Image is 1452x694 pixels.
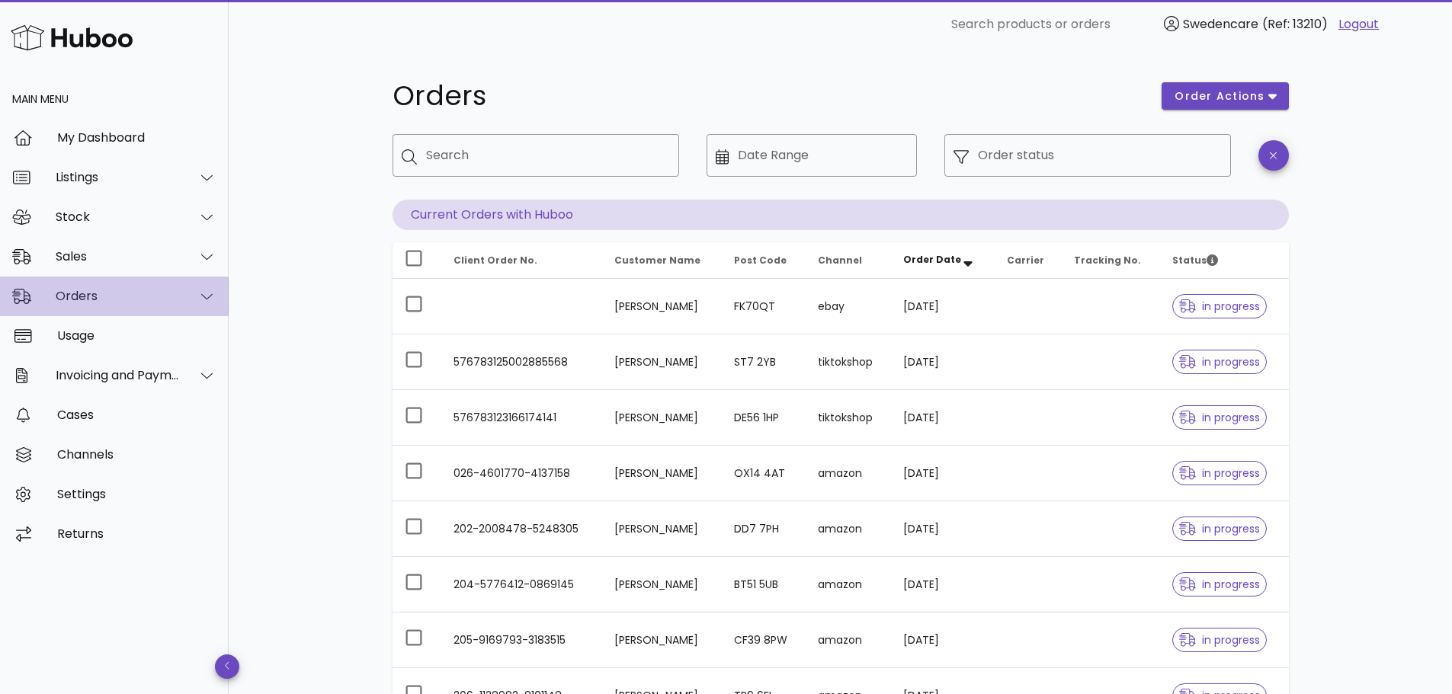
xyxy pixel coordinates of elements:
td: 205-9169793-3183515 [441,612,603,668]
th: Channel [806,242,891,279]
td: [DATE] [891,334,995,390]
span: Channel [818,254,862,267]
td: tiktokshop [806,390,891,446]
span: Tracking No. [1074,254,1141,267]
td: 202-2008478-5248305 [441,501,603,557]
div: Channels [57,447,216,462]
td: BT51 5UB [722,557,806,612]
span: Client Order No. [454,254,537,267]
td: 026-4601770-4137158 [441,446,603,501]
td: [DATE] [891,390,995,446]
th: Customer Name [602,242,722,279]
td: amazon [806,501,891,557]
td: [DATE] [891,612,995,668]
span: Swedencare [1183,15,1258,33]
div: My Dashboard [57,130,216,145]
span: in progress [1179,412,1260,423]
th: Client Order No. [441,242,603,279]
div: Invoicing and Payments [56,368,180,382]
div: Orders [56,289,180,303]
td: [DATE] [891,279,995,334]
h1: Orders [393,82,1144,110]
th: Tracking No. [1062,242,1161,279]
span: in progress [1179,301,1260,312]
th: Post Code [722,242,806,279]
td: [PERSON_NAME] [602,557,722,612]
span: in progress [1179,468,1260,478]
th: Status [1160,242,1288,279]
td: CF39 8PW [722,612,806,668]
td: amazon [806,446,891,501]
button: order actions [1162,82,1288,110]
td: OX14 4AT [722,446,806,501]
span: in progress [1179,357,1260,367]
td: DE56 1HP [722,390,806,446]
td: [DATE] [891,501,995,557]
div: Listings [56,170,180,184]
img: Huboo Logo [11,21,133,54]
td: 204-5776412-0869145 [441,557,603,612]
th: Order Date: Sorted descending. Activate to remove sorting. [891,242,995,279]
span: in progress [1179,635,1260,645]
td: ebay [806,279,891,334]
td: DD7 7PH [722,501,806,557]
span: (Ref: 13210) [1262,15,1328,33]
td: 576783125002885568 [441,334,603,390]
div: Settings [57,487,216,501]
div: Stock [56,209,180,224]
td: 576783123166174141 [441,390,603,446]
span: Order Date [903,253,961,266]
span: Customer Name [614,254,700,267]
td: amazon [806,557,891,612]
td: [PERSON_NAME] [602,612,722,668]
span: Post Code [734,254,787,267]
div: Sales [56,249,180,264]
td: [PERSON_NAME] [602,279,722,334]
td: tiktokshop [806,334,891,390]
p: Current Orders with Huboo [393,200,1289,230]
div: Usage [57,328,216,343]
a: Logout [1338,15,1379,34]
span: Status [1172,254,1218,267]
span: Carrier [1007,254,1044,267]
td: [PERSON_NAME] [602,446,722,501]
td: [PERSON_NAME] [602,334,722,390]
span: order actions [1174,88,1265,104]
div: Cases [57,408,216,422]
td: [DATE] [891,557,995,612]
th: Carrier [995,242,1061,279]
td: amazon [806,612,891,668]
td: [PERSON_NAME] [602,390,722,446]
td: FK70QT [722,279,806,334]
span: in progress [1179,523,1260,534]
td: [PERSON_NAME] [602,501,722,557]
td: ST7 2YB [722,334,806,390]
td: [DATE] [891,446,995,501]
span: in progress [1179,579,1260,590]
div: Returns [57,526,216,541]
